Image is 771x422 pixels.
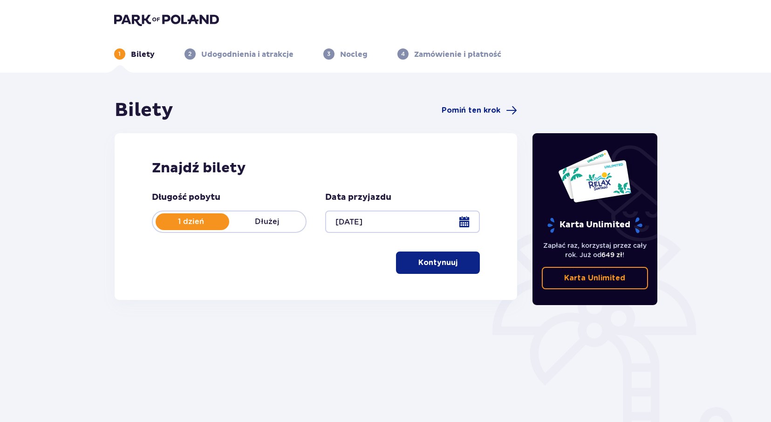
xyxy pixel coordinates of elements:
p: Zamówienie i płatność [414,49,501,60]
span: Pomiń ten krok [442,105,500,116]
p: Karta Unlimited [564,273,625,283]
span: 649 zł [601,251,622,259]
p: Data przyjazdu [325,192,391,203]
p: 4 [401,50,405,58]
a: Karta Unlimited [542,267,648,289]
img: Park of Poland logo [114,13,219,26]
h1: Bilety [115,99,173,122]
h2: Znajdź bilety [152,159,480,177]
p: Zapłać raz, korzystaj przez cały rok. Już od ! [542,241,648,259]
a: Pomiń ten krok [442,105,517,116]
p: Nocleg [340,49,368,60]
button: Kontynuuj [396,252,480,274]
p: 3 [327,50,330,58]
p: Bilety [131,49,155,60]
p: 1 [118,50,121,58]
p: Udogodnienia i atrakcje [201,49,293,60]
p: Karta Unlimited [546,217,643,233]
p: Dłużej [229,217,306,227]
p: Długość pobytu [152,192,220,203]
p: 2 [188,50,191,58]
p: Kontynuuj [418,258,457,268]
p: 1 dzień [153,217,229,227]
